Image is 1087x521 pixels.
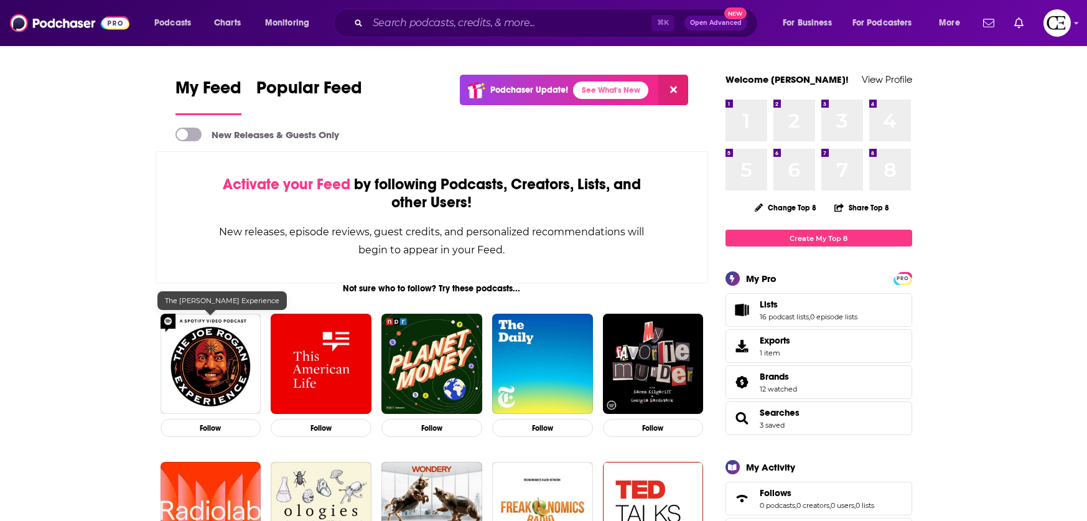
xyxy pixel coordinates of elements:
span: Podcasts [154,14,191,32]
span: , [829,501,831,510]
span: My Feed [175,77,241,106]
a: See What's New [573,82,648,99]
a: Lists [760,299,857,310]
a: Create My Top 8 [725,230,912,246]
a: View Profile [862,73,912,85]
span: Follows [725,482,912,515]
span: Follows [760,487,791,499]
span: Activate your Feed [223,175,350,194]
a: Lists [730,301,755,319]
div: My Activity [746,461,795,473]
span: , [795,501,796,510]
button: open menu [930,13,976,33]
a: Welcome [PERSON_NAME]! [725,73,849,85]
a: My Feed [175,77,241,115]
a: PRO [895,273,910,283]
a: 0 lists [856,501,874,510]
div: by following Podcasts, Creators, Lists, and other Users! [218,176,646,212]
span: Logged in as cozyearthaudio [1043,9,1071,37]
span: Brands [760,371,789,382]
button: open menu [256,13,325,33]
div: My Pro [746,273,777,284]
button: Follow [271,419,371,437]
span: Exports [760,335,790,346]
button: open menu [774,13,847,33]
a: 12 watched [760,385,797,393]
a: Searches [730,410,755,427]
img: Podchaser - Follow, Share and Rate Podcasts [10,11,129,35]
a: Charts [206,13,248,33]
a: Searches [760,407,800,418]
span: Monitoring [265,14,309,32]
a: Popular Feed [256,77,362,115]
span: PRO [895,274,910,283]
div: Not sure who to follow? Try these podcasts... [156,283,709,294]
a: 3 saved [760,421,785,429]
div: New releases, episode reviews, guest credits, and personalized recommendations will begin to appe... [218,223,646,259]
span: For Business [783,14,832,32]
a: 16 podcast lists [760,312,809,321]
img: The Daily [492,314,593,415]
span: Lists [725,293,912,327]
button: Follow [492,419,593,437]
a: Exports [725,329,912,363]
div: The [PERSON_NAME] Experience [157,291,287,310]
a: 0 episode lists [810,312,857,321]
span: Open Advanced [690,20,742,26]
a: Show notifications dropdown [1009,12,1029,34]
img: My Favorite Murder with Karen Kilgariff and Georgia Hardstark [603,314,704,415]
button: Open AdvancedNew [684,16,747,31]
a: Follows [760,487,874,499]
span: ⌘ K [651,15,674,31]
button: Follow [161,419,261,437]
span: , [854,501,856,510]
a: Brands [730,373,755,391]
span: 1 item [760,349,790,357]
img: User Profile [1043,9,1071,37]
span: Popular Feed [256,77,362,106]
div: Search podcasts, credits, & more... [345,9,770,37]
button: Show profile menu [1043,9,1071,37]
a: Brands [760,371,797,382]
a: 0 podcasts [760,501,795,510]
button: Follow [381,419,482,437]
span: Charts [214,14,241,32]
a: 0 creators [796,501,829,510]
span: Brands [725,365,912,399]
span: Searches [725,401,912,435]
img: This American Life [271,314,371,415]
span: Lists [760,299,778,310]
a: Show notifications dropdown [978,12,999,34]
img: The Joe Rogan Experience [161,314,261,415]
img: Planet Money [381,314,482,415]
button: Change Top 8 [747,200,824,215]
input: Search podcasts, credits, & more... [368,13,651,33]
span: , [809,312,810,321]
a: 0 users [831,501,854,510]
button: open menu [844,13,930,33]
button: Follow [603,419,704,437]
p: Podchaser Update! [490,85,568,95]
a: New Releases & Guests Only [175,128,339,141]
span: For Podcasters [852,14,912,32]
span: New [724,7,747,19]
span: Exports [730,337,755,355]
a: Follows [730,490,755,507]
button: Share Top 8 [834,195,890,220]
button: open menu [146,13,207,33]
span: More [939,14,960,32]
